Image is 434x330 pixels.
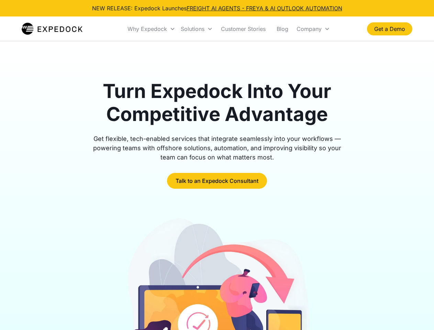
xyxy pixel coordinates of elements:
[297,25,322,32] div: Company
[400,297,434,330] iframe: Chat Widget
[187,5,342,12] a: FREIGHT AI AGENTS - FREYA & AI OUTLOOK AUTOMATION
[92,4,342,12] div: NEW RELEASE: Expedock Launches
[215,17,271,41] a: Customer Stories
[22,22,82,36] img: Expedock Logo
[367,22,412,35] a: Get a Demo
[125,17,178,41] div: Why Expedock
[181,25,204,32] div: Solutions
[294,17,333,41] div: Company
[22,22,82,36] a: home
[167,173,267,189] a: Talk to an Expedock Consultant
[85,134,349,162] div: Get flexible, tech-enabled services that integrate seamlessly into your workflows — powering team...
[271,17,294,41] a: Blog
[178,17,215,41] div: Solutions
[85,80,349,126] h1: Turn Expedock Into Your Competitive Advantage
[127,25,167,32] div: Why Expedock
